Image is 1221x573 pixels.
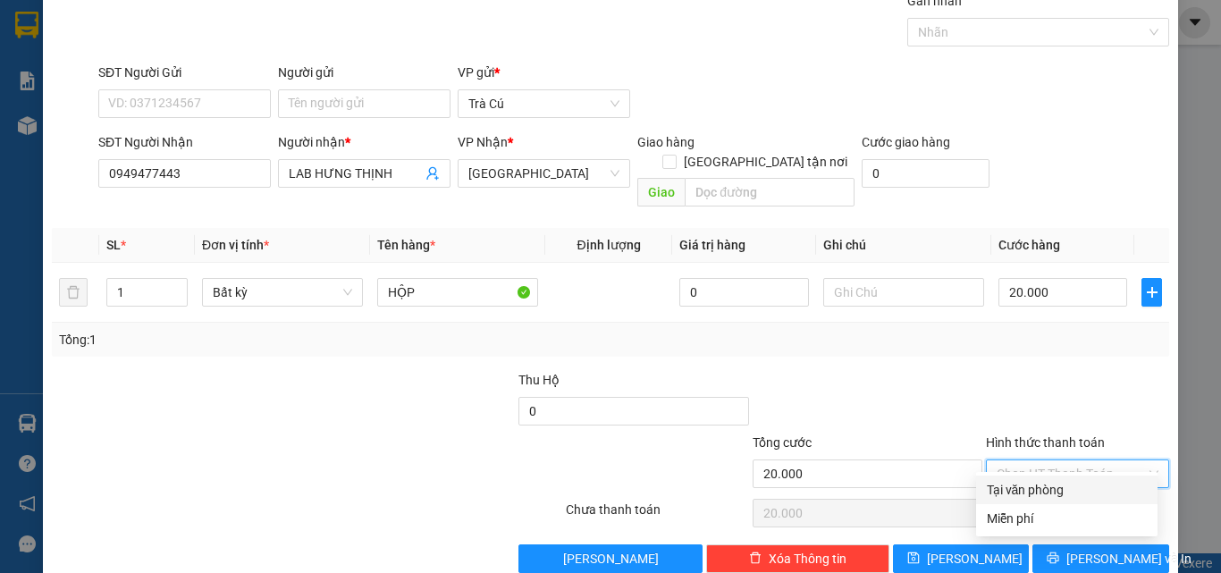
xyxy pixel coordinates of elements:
span: user-add [425,166,440,181]
span: Giao hàng [637,135,695,149]
span: SL [106,238,121,252]
span: Tổng cước [753,435,812,450]
div: Người nhận [278,132,451,152]
span: VP Nhận [458,135,508,149]
span: [GEOGRAPHIC_DATA] tận nơi [677,152,855,172]
button: plus [1141,278,1162,307]
span: Xóa Thông tin [769,549,846,569]
span: Đơn vị tính [202,238,269,252]
span: Trà Cú [468,90,619,117]
input: Cước giao hàng [862,159,989,188]
span: Tên hàng [377,238,435,252]
div: Người gửi [278,63,451,82]
label: Cước giao hàng [862,135,950,149]
span: Sài Gòn [468,160,619,187]
button: delete [59,278,88,307]
label: Hình thức thanh toán [986,435,1105,450]
span: Bất kỳ [213,279,352,306]
span: Cước hàng [998,238,1060,252]
div: VP gửi [458,63,630,82]
input: VD: Bàn, Ghế [377,278,538,307]
button: deleteXóa Thông tin [706,544,889,573]
span: plus [1142,285,1161,299]
span: [PERSON_NAME] [563,549,659,569]
input: Ghi Chú [823,278,984,307]
span: save [907,552,920,566]
button: save[PERSON_NAME] [893,544,1030,573]
th: Ghi chú [816,228,991,263]
div: SĐT Người Gửi [98,63,271,82]
span: [PERSON_NAME] [927,549,1023,569]
span: Giao [637,178,685,206]
span: printer [1047,552,1059,566]
div: SĐT Người Nhận [98,132,271,152]
span: Định lượng [577,238,640,252]
span: delete [749,552,762,566]
input: Dọc đường [685,178,855,206]
div: Tổng: 1 [59,330,473,350]
span: [PERSON_NAME] và In [1066,549,1192,569]
button: [PERSON_NAME] [518,544,702,573]
span: Giá trị hàng [679,238,745,252]
span: Thu Hộ [518,373,560,387]
div: Miễn phí [987,509,1147,528]
div: Tại văn phòng [987,480,1147,500]
input: 0 [679,278,808,307]
div: Chưa thanh toán [564,500,751,531]
button: printer[PERSON_NAME] và In [1032,544,1169,573]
